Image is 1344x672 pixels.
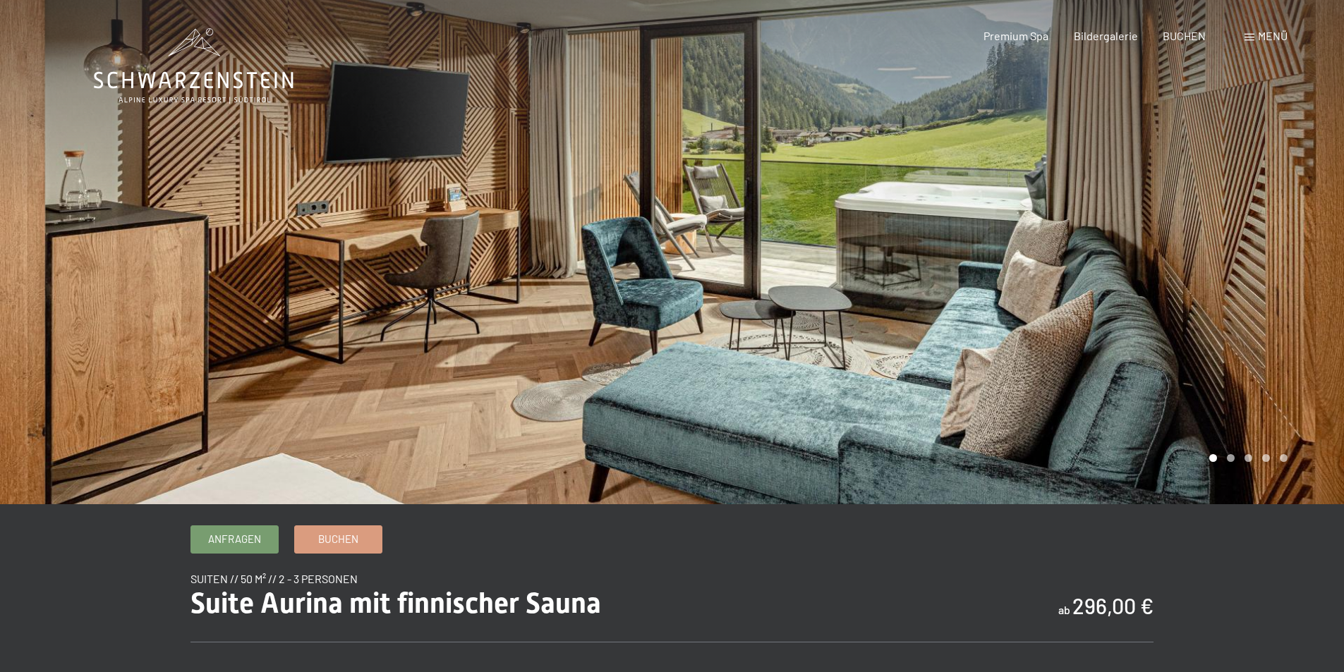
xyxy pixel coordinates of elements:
span: Menü [1258,29,1288,42]
a: Premium Spa [983,29,1048,42]
span: Anfragen [208,532,261,546]
a: Bildergalerie [1074,29,1138,42]
b: 296,00 € [1072,593,1154,618]
a: Buchen [295,526,382,553]
a: BUCHEN [1163,29,1206,42]
span: ab [1058,603,1070,616]
a: Anfragen [191,526,278,553]
span: Suite Aurina mit finnischer Sauna [190,587,601,620]
span: Suiten // 50 m² // 2 - 3 Personen [190,572,358,585]
span: Buchen [318,532,358,546]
